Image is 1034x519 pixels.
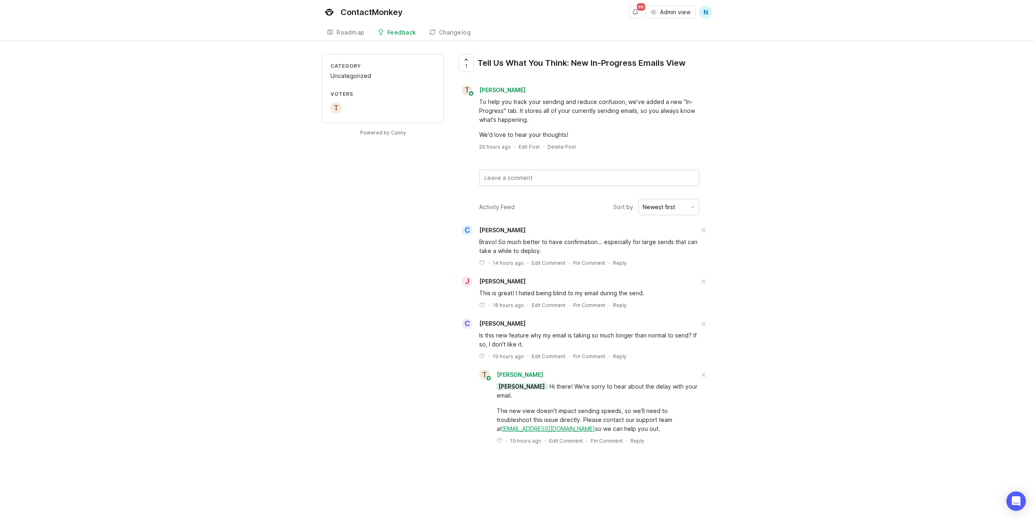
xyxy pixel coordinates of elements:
[569,259,570,266] div: ·
[527,259,528,266] div: ·
[479,143,511,150] a: 20 hours ago
[457,225,526,236] a: C[PERSON_NAME]
[608,353,610,360] div: ·
[479,320,526,327] span: [PERSON_NAME]
[643,203,675,212] div: Newest first
[462,276,472,287] div: J
[493,302,524,309] span: 18 hours ago
[519,143,540,150] div: Edit Post
[704,7,708,17] span: N
[479,130,699,139] div: We'd love to hear your thoughts!
[532,353,565,360] div: Edit Comment
[322,5,337,19] img: ContactMonkey logo
[479,370,490,380] div: T
[549,437,583,444] div: Edit Comment
[330,91,435,97] div: Voters
[462,225,472,236] div: C
[479,227,526,234] span: [PERSON_NAME]
[506,437,507,444] div: ·
[387,30,416,35] div: Feedback
[479,97,699,124] div: To help you track your sending and reduce confusion, we've added a new "In-Progress" tab. It stor...
[478,57,686,69] div: Tell Us What You Think: New In-Progress Emails View
[497,371,543,378] span: [PERSON_NAME]
[457,318,526,329] a: C[PERSON_NAME]
[629,6,642,19] button: Notifications
[573,353,605,360] div: Pin Comment
[613,259,627,266] div: Reply
[330,71,435,80] div: Uncategorized
[330,63,435,69] div: Category
[527,302,528,309] div: ·
[459,54,474,72] button: 1
[493,353,524,360] span: 19 hours ago
[479,238,699,255] div: Bravo! So much better to have confirmation... especially for large sends that can take a while to...
[479,203,515,212] div: Activity Feed
[613,203,633,212] span: Sort by
[547,143,576,150] div: Delete Post
[474,370,543,380] a: T[PERSON_NAME]
[608,302,610,309] div: ·
[591,437,623,444] div: Pin Comment
[462,85,472,95] div: T
[468,91,474,97] img: member badge
[341,8,403,16] div: ContactMonkey
[488,353,489,360] div: ·
[645,6,696,19] button: Admin view
[510,437,541,444] span: 19 hours ago
[543,143,544,150] div: ·
[630,437,644,444] div: Reply
[532,302,565,309] div: Edit Comment
[488,259,489,266] div: ·
[527,353,528,360] div: ·
[637,3,645,11] span: 99
[569,353,570,360] div: ·
[479,289,699,298] div: This is great! I hated being blind to my email during the send.
[497,407,699,433] div: The new view doesn't impact sending speeds, so we'll need to troubleshoot this issue directly. Pl...
[613,302,627,309] div: Reply
[660,8,691,16] span: Admin view
[479,86,526,93] span: [PERSON_NAME]
[514,143,515,150] div: ·
[457,276,526,287] a: J[PERSON_NAME]
[479,278,526,285] span: [PERSON_NAME]
[586,437,587,444] div: ·
[486,375,492,381] img: member badge
[497,382,699,400] div: : Hi there! We're sorry to hear about the delay with your email.
[626,437,627,444] div: ·
[573,302,605,309] div: Pin Comment
[502,425,595,432] a: [EMAIL_ADDRESS][DOMAIN_NAME]
[322,24,369,41] a: Roadmap
[569,302,570,309] div: ·
[424,24,476,41] a: Changelog
[497,383,546,390] span: [PERSON_NAME]
[359,128,407,137] a: Powered by Canny
[493,259,524,266] span: 14 hours ago
[545,437,546,444] div: ·
[699,6,712,19] button: N
[532,259,565,266] div: Edit Comment
[479,331,699,349] div: Is this new feature why my email is taking so much longer than normal to send? If so, I don't lik...
[330,102,343,115] div: T
[465,63,467,69] span: 1
[608,259,610,266] div: ·
[488,302,489,309] div: ·
[457,85,532,95] a: T[PERSON_NAME]
[573,259,605,266] div: Pin Comment
[373,24,421,41] a: Feedback
[613,353,627,360] div: Reply
[462,318,472,329] div: C
[337,30,365,35] div: Roadmap
[1006,491,1026,511] div: Open Intercom Messenger
[439,30,471,35] div: Changelog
